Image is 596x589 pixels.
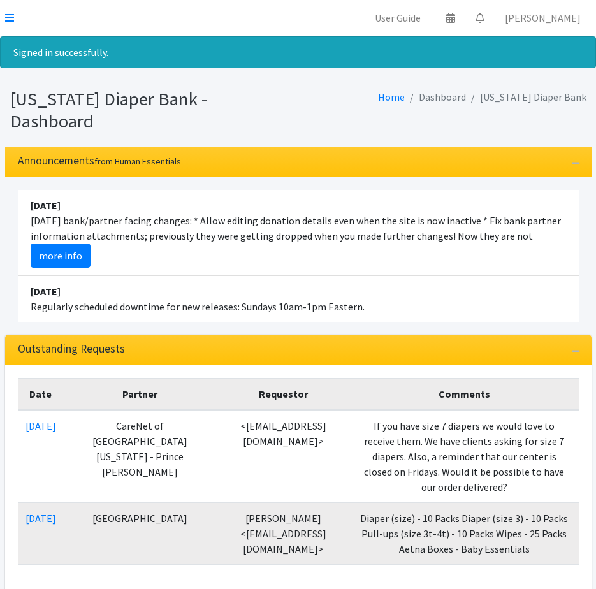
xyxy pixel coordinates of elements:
td: CareNet of [GEOGRAPHIC_DATA][US_STATE] - Prince [PERSON_NAME] [64,410,217,503]
a: User Guide [365,5,431,31]
small: from Human Essentials [94,156,181,167]
th: Comments [350,379,579,411]
td: Diaper (size) - 10 Packs Diaper (size 3) - 10 Packs Pull-ups (size 3t-4t) - 10 Packs Wipes - 25 P... [350,503,579,565]
td: If you have size 7 diapers we would love to receive them. We have clients asking for size 7 diape... [350,410,579,503]
li: Dashboard [405,88,466,106]
li: [DATE] bank/partner facing changes: * Allow editing donation details even when the site is now in... [18,190,579,276]
td: <[EMAIL_ADDRESS][DOMAIN_NAME]> [217,410,350,503]
li: Regularly scheduled downtime for new releases: Sundays 10am-1pm Eastern. [18,276,579,322]
a: [DATE] [25,512,56,525]
a: [DATE] [25,419,56,432]
th: Requestor [217,379,350,411]
strong: [DATE] [31,199,61,212]
h3: Outstanding Requests [18,342,125,356]
td: [GEOGRAPHIC_DATA] [64,503,217,565]
th: Date [18,379,64,411]
td: [PERSON_NAME] <[EMAIL_ADDRESS][DOMAIN_NAME]> [217,503,350,565]
th: Partner [64,379,217,411]
h1: [US_STATE] Diaper Bank - Dashboard [10,88,294,132]
a: [PERSON_NAME] [495,5,591,31]
a: more info [31,244,91,268]
h3: Announcements [18,154,181,168]
strong: [DATE] [31,285,61,298]
li: [US_STATE] Diaper Bank [466,88,586,106]
a: Home [378,91,405,103]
